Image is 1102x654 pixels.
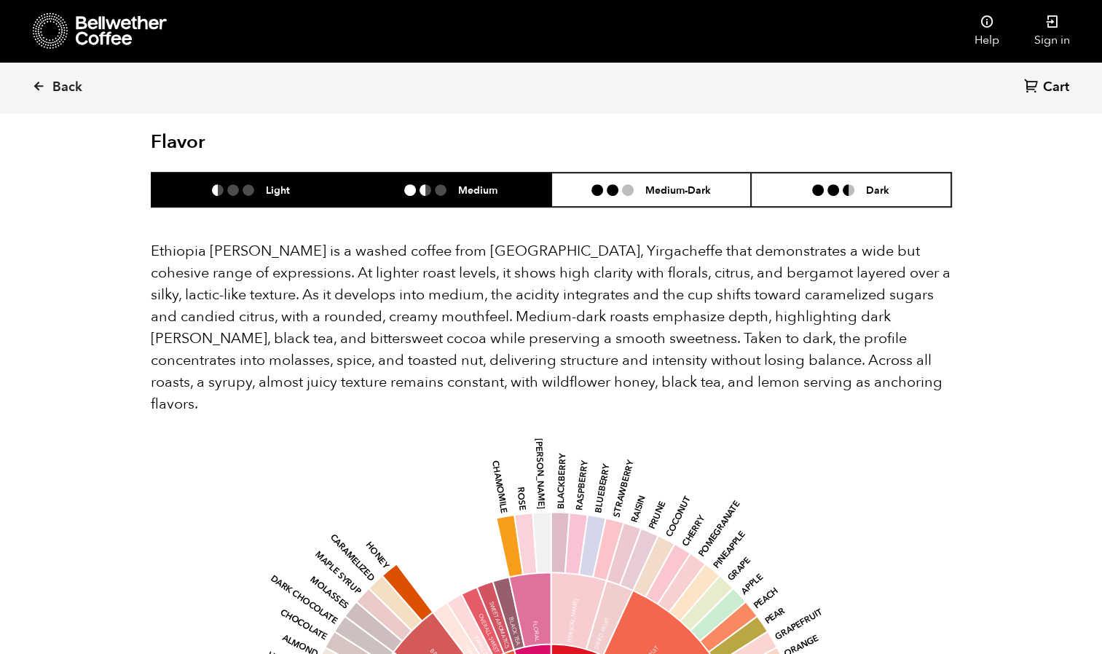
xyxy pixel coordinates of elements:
[645,184,711,196] h6: Medium-Dark
[1024,78,1073,98] a: Cart
[52,79,82,96] span: Back
[266,184,290,196] h6: Light
[458,184,497,196] h6: Medium
[151,131,418,154] h2: Flavor
[151,240,952,415] p: Ethiopia [PERSON_NAME] is a washed coffee from [GEOGRAPHIC_DATA], Yirgacheffe that demonstrates a...
[866,184,889,196] h6: Dark
[1043,79,1069,96] span: Cart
